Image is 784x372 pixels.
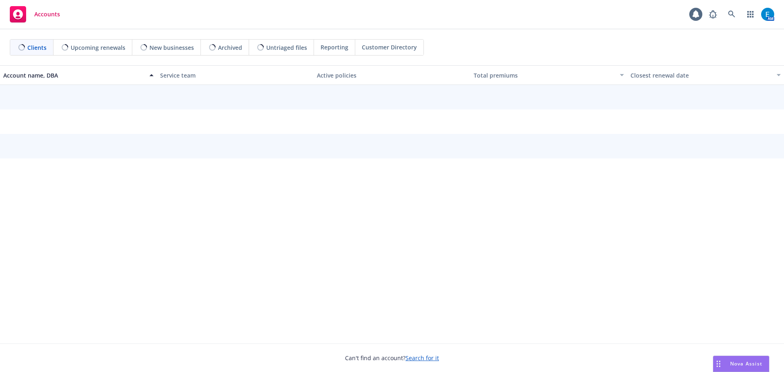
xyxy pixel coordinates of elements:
a: Report a Bug [705,6,721,22]
span: Accounts [34,11,60,18]
span: Can't find an account? [345,354,439,362]
a: Search [724,6,740,22]
img: photo [761,8,774,21]
span: Reporting [321,43,348,51]
div: Drag to move [713,356,724,372]
button: Total premiums [470,65,627,85]
span: Customer Directory [362,43,417,51]
a: Accounts [7,3,63,26]
button: Service team [157,65,314,85]
button: Closest renewal date [627,65,784,85]
button: Active policies [314,65,470,85]
div: Account name, DBA [3,71,145,80]
div: Total premiums [474,71,615,80]
span: Archived [218,43,242,52]
span: Untriaged files [266,43,307,52]
span: New businesses [149,43,194,52]
div: Closest renewal date [630,71,772,80]
a: Search for it [405,354,439,362]
div: Service team [160,71,310,80]
a: Switch app [742,6,759,22]
div: Active policies [317,71,467,80]
button: Nova Assist [713,356,769,372]
span: Nova Assist [730,360,762,367]
span: Upcoming renewals [71,43,125,52]
span: Clients [27,43,47,52]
